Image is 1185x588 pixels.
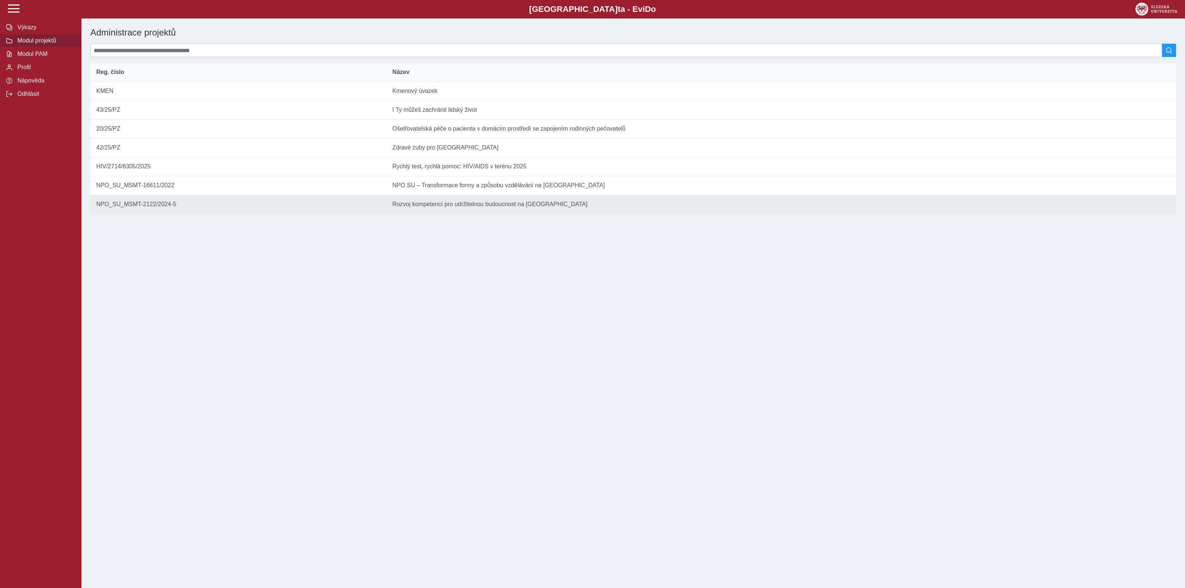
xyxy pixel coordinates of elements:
td: Ošetřovatelská péče o pacienta v domácím prostředí se zapojením rodinných pečovatelů [387,120,1176,138]
td: NPO SU – Transformace formy a způsobu vzdělávání na [GEOGRAPHIC_DATA] [387,176,1176,195]
td: HIV/2714/6305/2025 [90,157,387,176]
td: 43/25/PZ [90,101,387,120]
span: Nápověda [15,77,75,84]
span: Reg. číslo [96,69,124,75]
span: Modul PAM [15,51,75,57]
h1: Administrace projektů [87,24,997,41]
td: Rozvoj kompetencí pro udržitelnou budoucnost na [GEOGRAPHIC_DATA] [387,195,1176,214]
span: Odhlásit [15,91,75,97]
span: Výkazy [15,24,75,31]
td: NPO_SU_MSMT-2122/2024-5 [90,195,387,214]
td: Rychlý test, rychlá pomoc: HIV/AIDS v terénu 2025 [387,157,1176,176]
b: [GEOGRAPHIC_DATA] a - Evi [22,4,1163,14]
span: Profil [15,64,75,71]
td: NPO_SU_MSMT-16611/2022 [90,176,387,195]
td: Zdravé zuby pro [GEOGRAPHIC_DATA] [387,138,1176,157]
td: Kmenový úvazek [387,82,1176,101]
span: Modul projektů [15,37,75,44]
span: o [651,4,656,14]
span: D [645,4,651,14]
span: Název [393,69,410,75]
td: 20/25/PZ [90,120,387,138]
td: KMEN [90,82,387,101]
span: t [618,4,620,14]
img: logo_web_su.png [1135,3,1177,16]
td: 42/25/PZ [90,138,387,157]
td: I Ty můžeš zachránit lidský život [387,101,1176,120]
